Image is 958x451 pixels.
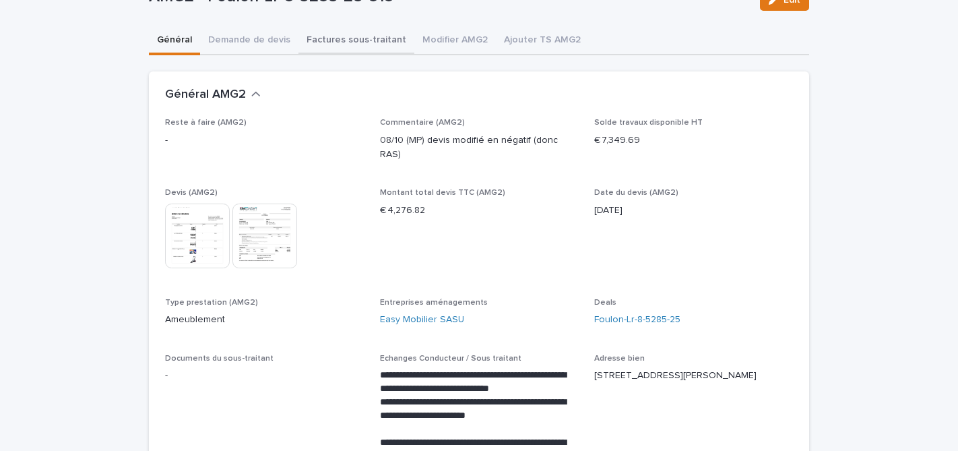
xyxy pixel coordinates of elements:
a: Easy Mobilier SASU [380,313,464,327]
button: Factures sous-traitant [298,27,414,55]
p: Ameublement [165,313,364,327]
button: Général [149,27,200,55]
p: - [165,369,364,383]
span: Deals [594,299,616,307]
button: Demande de devis [200,27,298,55]
span: Type prestation (AMG2) [165,299,258,307]
span: Entreprises aménagements [380,299,488,307]
span: Adresse bien [594,355,645,363]
button: Modifier AMG2 [414,27,496,55]
button: Général AMG2 [165,88,261,102]
p: 08/10 (MP) devis modifié en négatif (donc RAS) [380,133,579,162]
p: [DATE] [594,204,793,218]
span: Montant total devis TTC (AMG2) [380,189,505,197]
span: Documents du sous-traitant [165,355,274,363]
span: Echanges Conducteur / Sous traitant [380,355,521,363]
p: € 4,276.82 [380,204,579,218]
span: Commentaire (AMG2) [380,119,465,127]
span: Reste à faire (AMG2) [165,119,247,127]
button: Ajouter TS AMG2 [496,27,589,55]
span: Devis (AMG2) [165,189,218,197]
p: [STREET_ADDRESS][PERSON_NAME] [594,369,793,383]
p: - [165,133,364,148]
h2: Général AMG2 [165,88,246,102]
span: Solde travaux disponible HT [594,119,703,127]
span: Date du devis (AMG2) [594,189,678,197]
p: € 7,349.69 [594,133,793,148]
a: Foulon-Lr-8-5285-25 [594,313,680,327]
